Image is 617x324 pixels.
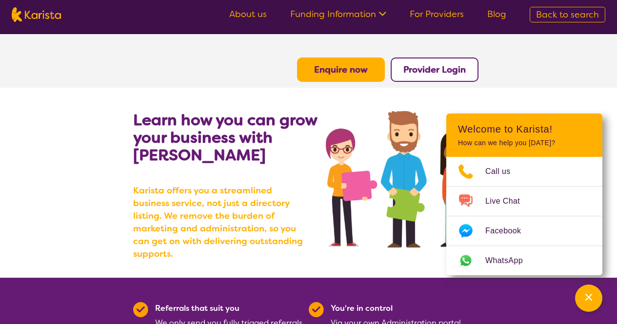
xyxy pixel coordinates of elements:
[314,64,368,76] a: Enquire now
[485,164,522,179] span: Call us
[487,8,506,20] a: Blog
[446,157,602,275] ul: Choose channel
[485,253,535,268] span: WhatsApp
[229,8,267,20] a: About us
[297,57,385,82] button: Enquire now
[309,302,324,317] img: Tick
[458,139,591,147] p: How can we help you [DATE]?
[410,8,464,20] a: For Providers
[575,285,602,312] button: Channel Menu
[155,303,239,313] b: Referrals that suit you
[530,7,605,22] a: Back to search
[326,111,484,248] img: grow your business with Karista
[536,9,599,20] span: Back to search
[485,224,533,238] span: Facebook
[331,303,393,313] b: You're in control
[485,194,532,209] span: Live Chat
[12,7,61,22] img: Karista logo
[133,110,317,165] b: Learn how you can grow your business with [PERSON_NAME]
[446,246,602,275] a: Web link opens in a new tab.
[403,64,466,76] a: Provider Login
[391,57,478,82] button: Provider Login
[458,123,591,135] h2: Welcome to Karista!
[446,114,602,275] div: Channel Menu
[290,8,386,20] a: Funding Information
[133,302,148,317] img: Tick
[133,184,309,260] b: Karista offers you a streamlined business service, not just a directory listing. We remove the bu...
